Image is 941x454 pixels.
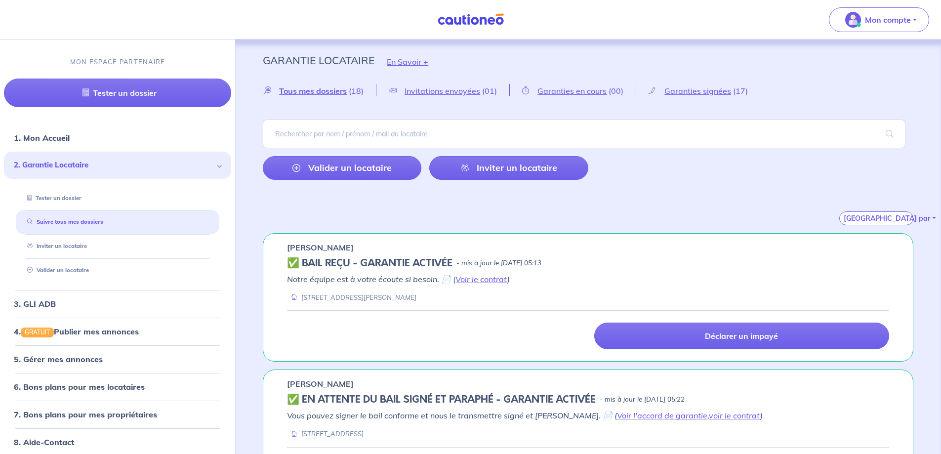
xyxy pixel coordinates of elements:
[705,331,778,341] p: Déclarer un impayé
[263,51,374,69] p: Garantie Locataire
[287,274,510,284] em: Notre équipe est à votre écoute si besoin. 📄 ( )
[23,267,89,274] a: Valider un locataire
[23,218,103,225] a: Suivre tous mes dossiers
[456,258,541,268] p: - mis à jour le [DATE] 05:13
[14,133,70,143] a: 1. Mon Accueil
[839,211,913,225] button: [GEOGRAPHIC_DATA] par
[70,57,165,67] p: MON ESPACE PARTENAIRE
[865,14,911,26] p: Mon compte
[287,411,763,420] em: Vous pouvez signer le bail conforme et nous le transmettre signé et [PERSON_NAME]. 📄 ( , )
[617,411,707,420] a: Voir l'accord de garantie
[845,12,861,28] img: illu_account_valid_menu.svg
[263,120,905,148] input: Rechercher par nom / prénom / mail du locataire
[4,152,231,179] div: 2. Garantie Locataire
[14,160,214,171] span: 2. Garantie Locataire
[434,13,508,26] img: Cautioneo
[16,214,219,230] div: Suivre tous mes dossiers
[405,86,480,96] span: Invitations envoyées
[16,238,219,254] div: Inviter un locataire
[16,190,219,206] div: Tester un dossier
[16,262,219,279] div: Valider un locataire
[374,47,441,76] button: En Savoir +
[14,327,139,336] a: 4.GRATUITPublier mes annonces
[263,86,376,95] a: Tous mes dossiers(18)
[287,429,364,439] div: [STREET_ADDRESS]
[4,322,231,341] div: 4.GRATUITPublier mes annonces
[23,195,82,202] a: Tester un dossier
[4,128,231,148] div: 1. Mon Accueil
[429,156,588,180] a: Inviter un locataire
[349,86,364,96] span: (18)
[709,411,760,420] a: voir le contrat
[594,323,889,349] a: Déclarer un impayé
[263,156,421,180] a: Valider un locataire
[4,377,231,397] div: 6. Bons plans pour mes locataires
[4,294,231,314] div: 3. GLI ADB
[4,79,231,107] a: Tester un dossier
[829,7,929,32] button: illu_account_valid_menu.svgMon compte
[287,257,889,269] div: state: CONTRACT-VALIDATED, Context: IN-MANAGEMENT,IS-GL-CAUTION
[482,86,497,96] span: (01)
[4,432,231,452] div: 8. Aide-Contact
[287,394,889,406] div: state: CONTRACT-SIGNED, Context: FINISHED,IS-GL-CAUTION
[609,86,623,96] span: (00)
[600,395,685,405] p: - mis à jour le [DATE] 05:22
[14,382,145,392] a: 6. Bons plans pour mes locataires
[14,354,103,364] a: 5. Gérer mes annonces
[287,394,596,406] h5: ✅️️️ EN ATTENTE DU BAIL SIGNÉ ET PARAPHÉ - GARANTIE ACTIVÉE
[14,437,74,447] a: 8. Aide-Contact
[733,86,748,96] span: (17)
[287,242,354,253] p: [PERSON_NAME]
[874,120,905,148] span: search
[23,243,87,249] a: Inviter un locataire
[537,86,607,96] span: Garanties en cours
[455,274,507,284] a: Voir le contrat
[287,378,354,390] p: [PERSON_NAME]
[287,257,452,269] h5: ✅ BAIL REÇU - GARANTIE ACTIVÉE
[510,86,636,95] a: Garanties en cours(00)
[4,405,231,424] div: 7. Bons plans pour mes propriétaires
[376,86,509,95] a: Invitations envoyées(01)
[636,86,760,95] a: Garanties signées(17)
[14,410,157,419] a: 7. Bons plans pour mes propriétaires
[279,86,347,96] span: Tous mes dossiers
[14,299,56,309] a: 3. GLI ADB
[287,293,416,302] div: [STREET_ADDRESS][PERSON_NAME]
[664,86,731,96] span: Garanties signées
[4,349,231,369] div: 5. Gérer mes annonces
